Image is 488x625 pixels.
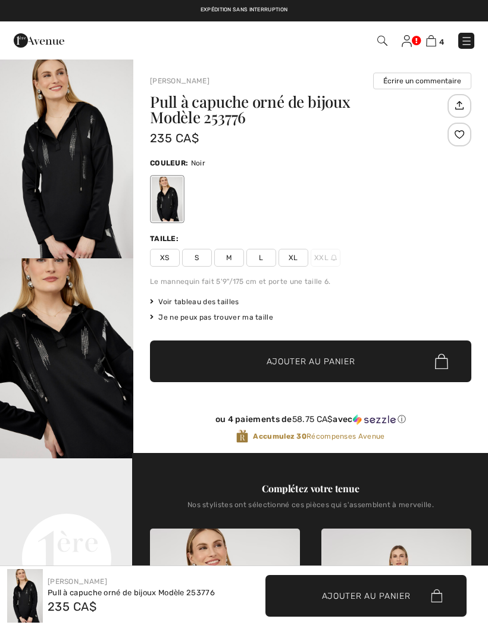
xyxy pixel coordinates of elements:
[150,340,471,382] button: Ajouter au panier
[426,33,444,48] a: 4
[435,354,448,369] img: Bag.svg
[253,431,384,442] span: Récompenses Avenue
[14,34,64,45] a: 1ère Avenue
[150,482,471,496] div: Complétez votre tenue
[150,131,199,145] span: 235 CA$
[150,249,180,267] span: XS
[7,569,43,623] img: Pull &agrave; Capuche Orn&eacute; de Bijoux mod&egrave;le 253776
[191,159,205,167] span: Noir
[150,159,188,167] span: Couleur:
[182,249,212,267] span: S
[461,35,473,47] img: Menu
[292,414,333,424] span: 58.75 CA$
[150,94,445,125] h1: Pull à capuche orné de bijoux Modèle 253776
[279,249,308,267] span: XL
[265,575,467,617] button: Ajouter au panier
[373,73,471,89] button: Écrire un commentaire
[253,432,306,440] strong: Accumulez 30
[331,255,337,261] img: ring-m.svg
[150,77,209,85] a: [PERSON_NAME]
[449,95,469,115] img: Partagez
[236,429,248,443] img: Récompenses Avenue
[48,577,107,586] a: [PERSON_NAME]
[152,177,183,221] div: Noir
[246,249,276,267] span: L
[214,249,244,267] span: M
[150,276,471,287] div: Le mannequin fait 5'9"/175 cm et porte une taille 6.
[150,414,471,429] div: ou 4 paiements de58.75 CA$avecSezzle Cliquez pour en savoir plus sur Sezzle
[14,29,64,52] img: 1ère Avenue
[150,233,181,244] div: Taille:
[311,249,340,267] span: XXL
[322,589,411,602] span: Ajouter au panier
[267,355,355,368] span: Ajouter au panier
[402,35,412,47] img: Mes infos
[439,37,444,46] span: 4
[353,414,396,425] img: Sezzle
[150,312,471,323] div: Je ne peux pas trouver ma taille
[150,414,471,425] div: ou 4 paiements de avec
[150,501,471,518] div: Nos stylistes ont sélectionné ces pièces qui s'assemblent à merveille.
[48,587,215,599] div: Pull à capuche orné de bijoux Modèle 253776
[426,35,436,46] img: Panier d'achat
[150,296,239,307] span: Voir tableau des tailles
[377,36,387,46] img: Recherche
[48,599,96,614] span: 235 CA$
